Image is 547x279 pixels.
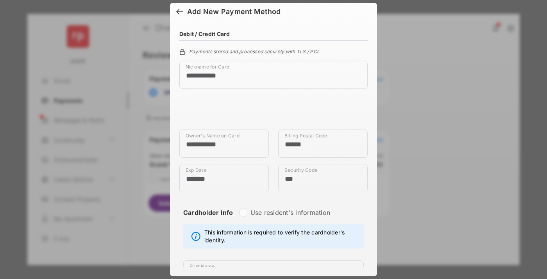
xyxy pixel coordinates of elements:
div: Payments stored and processed securely with TLS / PCI [179,47,368,54]
iframe: Credit card field [179,95,368,130]
div: Add New Payment Method [187,7,281,16]
strong: Cardholder Info [183,209,233,230]
h4: Debit / Credit Card [179,31,230,37]
label: Use resident's information [250,209,330,216]
span: This information is required to verify the cardholder's identity. [204,229,359,244]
